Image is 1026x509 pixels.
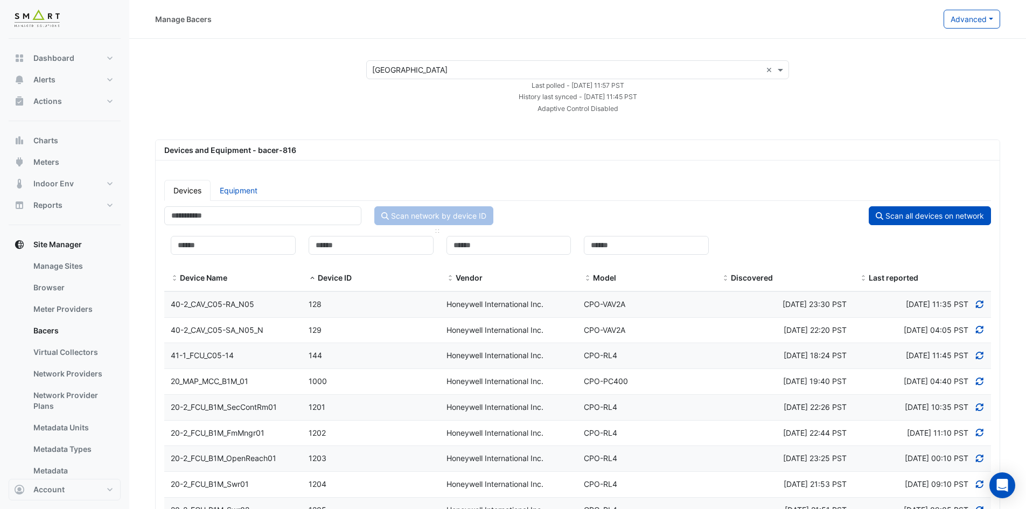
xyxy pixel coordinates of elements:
[9,130,121,151] button: Charts
[905,454,968,463] span: Discovered at
[975,454,985,463] a: Refresh
[25,385,121,417] a: Network Provider Plans
[584,428,617,437] span: CPO-RL4
[904,376,968,386] span: Discovered at
[783,376,847,386] span: Wed 17-Sep-2025 12:40 BST
[171,376,248,386] span: 20_MAP_MCC_B1M_01
[25,438,121,460] a: Metadata Types
[171,454,276,463] span: 20-2_FCU_B1M_OpenReach01
[456,273,483,282] span: Vendor
[155,13,212,25] div: Manage Bacers
[446,299,543,309] span: Honeywell International Inc.
[860,274,867,283] span: Last reported
[13,9,61,30] img: Company Logo
[446,274,454,283] span: Vendor
[446,402,543,412] span: Honeywell International Inc.
[33,74,55,85] span: Alerts
[446,351,543,360] span: Honeywell International Inc.
[906,299,968,309] span: Discovered at
[944,10,1000,29] button: Advanced
[446,376,543,386] span: Honeywell International Inc.
[584,376,628,386] span: CPO-PC400
[14,178,25,189] app-icon: Indoor Env
[25,277,121,298] a: Browser
[14,96,25,107] app-icon: Actions
[9,479,121,500] button: Account
[975,351,985,360] a: Refresh
[33,157,59,168] span: Meters
[783,454,847,463] span: Thu 25-Sep-2025 16:25 BST
[584,351,617,360] span: CPO-RL4
[309,402,325,412] span: 1201
[975,402,985,412] a: Refresh
[584,325,625,334] span: CPO-VAV2A
[25,255,121,277] a: Manage Sites
[446,325,543,334] span: Honeywell International Inc.
[25,460,121,482] a: Metadata
[905,402,968,412] span: Discovered at
[538,104,618,113] small: Adaptive Control Disabled
[309,479,326,489] span: 1204
[25,417,121,438] a: Metadata Units
[784,325,847,334] span: Thu 02-Oct-2025 15:20 BST
[9,173,121,194] button: Indoor Env
[731,273,773,282] span: Discovered
[904,325,968,334] span: Discovered at
[14,135,25,146] app-icon: Charts
[519,93,637,101] small: Mon 13-Oct-2025 04:45 BST
[171,351,234,360] span: 41-1_FCU_C05-14
[14,200,25,211] app-icon: Reports
[14,157,25,168] app-icon: Meters
[33,135,58,146] span: Charts
[975,376,985,386] a: Refresh
[584,454,617,463] span: CPO-RL4
[584,274,591,283] span: Model
[446,479,543,489] span: Honeywell International Inc.
[171,479,249,489] span: 20-2_FCU_B1M_Swr01
[907,428,968,437] span: Discovered at
[33,239,82,250] span: Site Manager
[14,53,25,64] app-icon: Dashboard
[869,273,918,282] span: Last reported
[784,479,847,489] span: Thu 25-Sep-2025 14:53 BST
[309,428,326,437] span: 1202
[532,81,624,89] small: Mon 13-Oct-2025 04:57 BST
[593,273,616,282] span: Model
[33,178,74,189] span: Indoor Env
[33,484,65,495] span: Account
[9,151,121,173] button: Meters
[171,274,178,283] span: Device Name
[9,47,121,69] button: Dashboard
[171,428,264,437] span: 20-2_FCU_B1M_FmMngr01
[584,479,617,489] span: CPO-RL4
[869,206,991,225] button: Scan all devices on network
[975,428,985,437] a: Refresh
[25,341,121,363] a: Virtual Collectors
[584,299,625,309] span: CPO-VAV2A
[14,74,25,85] app-icon: Alerts
[33,53,74,64] span: Dashboard
[9,90,121,112] button: Actions
[211,180,267,201] a: Equipment
[975,479,985,489] a: Refresh
[309,376,327,386] span: 1000
[722,274,729,283] span: Discovered
[905,479,968,489] span: Discovered at
[33,200,62,211] span: Reports
[309,454,326,463] span: 1203
[784,402,847,412] span: Thu 25-Sep-2025 15:26 BST
[158,144,997,156] div: Devices and Equipment - bacer-816
[783,428,847,437] span: Thu 25-Sep-2025 15:44 BST
[171,299,254,309] span: 40-2_CAV_C05-RA_N05
[975,299,985,309] a: Refresh
[784,351,847,360] span: Mon 06-Oct-2025 11:24 BST
[989,472,1015,498] div: Open Intercom Messenger
[309,274,316,283] span: Device ID
[9,234,121,255] button: Site Manager
[446,428,543,437] span: Honeywell International Inc.
[309,299,322,309] span: 128
[318,273,352,282] span: Device ID
[783,299,847,309] span: Thu 09-Oct-2025 16:30 BST
[180,273,227,282] span: Device Name
[25,320,121,341] a: Bacers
